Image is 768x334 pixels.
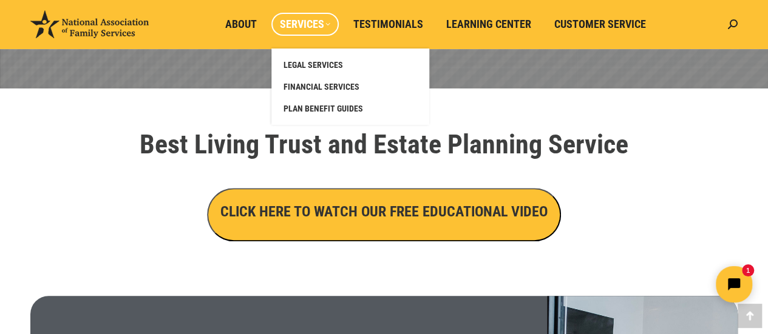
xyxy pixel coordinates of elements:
a: Customer Service [546,13,654,36]
span: PLAN BENEFIT GUIDES [284,103,363,114]
span: FINANCIAL SERVICES [284,81,359,92]
h3: CLICK HERE TO WATCH OUR FREE EDUCATIONAL VIDEO [220,201,548,222]
button: CLICK HERE TO WATCH OUR FREE EDUCATIONAL VIDEO [207,188,561,241]
span: LEGAL SERVICES [284,59,343,70]
iframe: Tidio Chat [554,256,763,313]
a: LEGAL SERVICES [277,54,423,76]
span: Learning Center [446,18,531,31]
a: CLICK HERE TO WATCH OUR FREE EDUCATIONAL VIDEO [207,206,561,219]
a: Learning Center [438,13,540,36]
h1: Best Living Trust and Estate Planning Service [44,131,724,158]
span: About [225,18,257,31]
span: Customer Service [554,18,646,31]
a: FINANCIAL SERVICES [277,76,423,98]
a: Testimonials [345,13,432,36]
a: About [217,13,265,36]
img: National Association of Family Services [30,10,149,38]
span: Services [280,18,330,31]
span: Testimonials [353,18,423,31]
a: PLAN BENEFIT GUIDES [277,98,423,119]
